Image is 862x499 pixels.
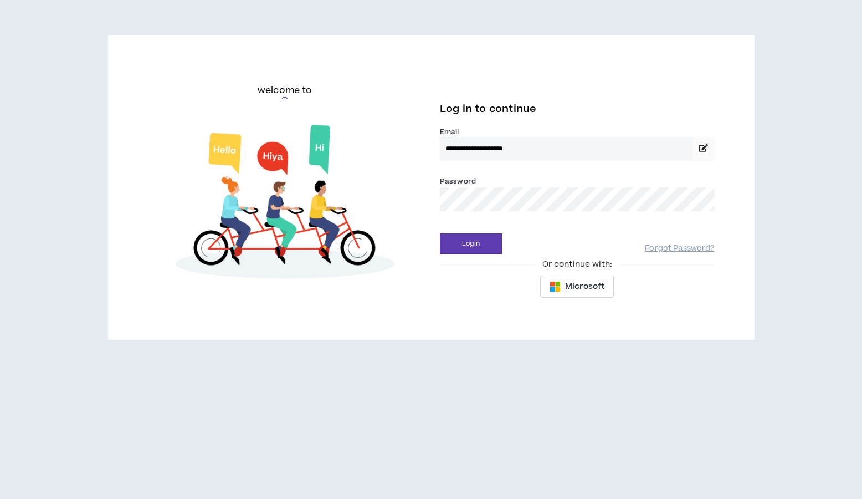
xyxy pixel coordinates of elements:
[440,233,502,254] button: Login
[645,243,714,254] a: Forgot Password?
[440,127,715,137] label: Email
[440,102,536,116] span: Log in to continue
[440,176,476,186] label: Password
[258,84,312,97] h6: welcome to
[535,258,620,271] span: Or continue with:
[148,116,423,291] img: Welcome to Wripple
[565,281,604,293] span: Microsoft
[540,276,614,298] button: Microsoft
